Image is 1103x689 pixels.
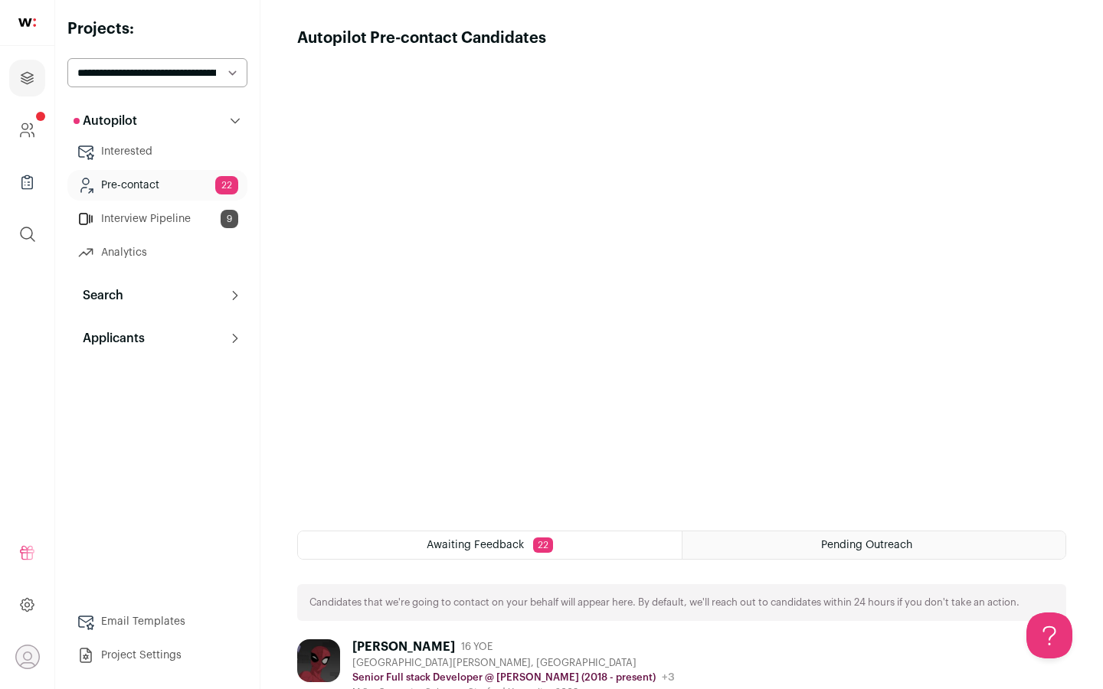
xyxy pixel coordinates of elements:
a: Email Templates [67,606,247,637]
h2: Projects: [67,18,247,40]
p: Applicants [74,329,145,348]
span: 22 [533,537,553,553]
a: Interview Pipeline9 [67,204,247,234]
a: Analytics [67,237,247,268]
a: Interested [67,136,247,167]
span: Awaiting Feedback [427,540,524,550]
img: wellfound-shorthand-0d5821cbd27db2630d0214b213865d53afaa358527fdda9d0ea32b1df1b89c2c.svg [18,18,36,27]
span: 16 YOE [461,641,493,653]
a: Pre-contact22 [67,170,247,201]
a: Company Lists [9,164,45,201]
button: Open dropdown [15,645,40,669]
img: cc0e37e05ee1f4732172b38b761d6c25d9c24cb3779b3df4dbabf7c395725a39.jpg [297,639,340,682]
a: Company and ATS Settings [9,112,45,149]
p: Autopilot [74,112,137,130]
p: Senior Full stack Developer @ [PERSON_NAME] (2018 - present) [352,671,656,684]
span: 9 [221,210,238,228]
a: Projects [9,60,45,96]
div: [GEOGRAPHIC_DATA][PERSON_NAME], [GEOGRAPHIC_DATA] [352,657,675,669]
span: Pending Outreach [821,540,912,550]
iframe: Autopilot Calibration [297,49,1066,512]
div: [PERSON_NAME] [352,639,455,655]
button: Autopilot [67,106,247,136]
a: Project Settings [67,640,247,671]
h1: Autopilot Pre-contact Candidates [297,28,546,49]
div: Candidates that we're going to contact on your behalf will appear here. By default, we'll reach o... [297,584,1066,621]
a: Pending Outreach [682,531,1065,559]
button: Applicants [67,323,247,354]
p: Search [74,286,123,305]
span: +3 [662,672,675,683]
span: 22 [215,176,238,194]
button: Search [67,280,247,311]
iframe: Help Scout Beacon - Open [1026,612,1072,658]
